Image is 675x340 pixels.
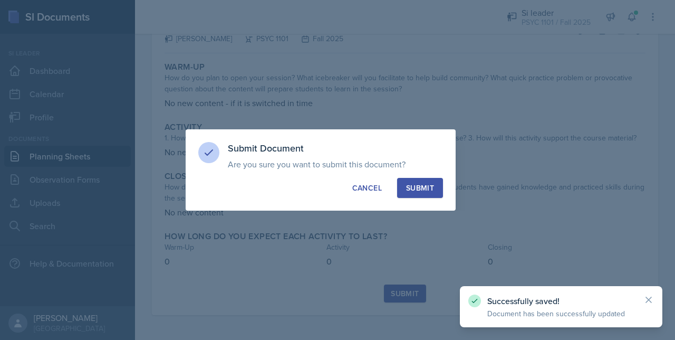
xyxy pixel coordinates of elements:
[228,142,443,155] h3: Submit Document
[343,178,391,198] button: Cancel
[397,178,443,198] button: Submit
[487,308,635,319] p: Document has been successfully updated
[352,183,382,193] div: Cancel
[228,159,443,169] p: Are you sure you want to submit this document?
[406,183,434,193] div: Submit
[487,296,635,306] p: Successfully saved!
